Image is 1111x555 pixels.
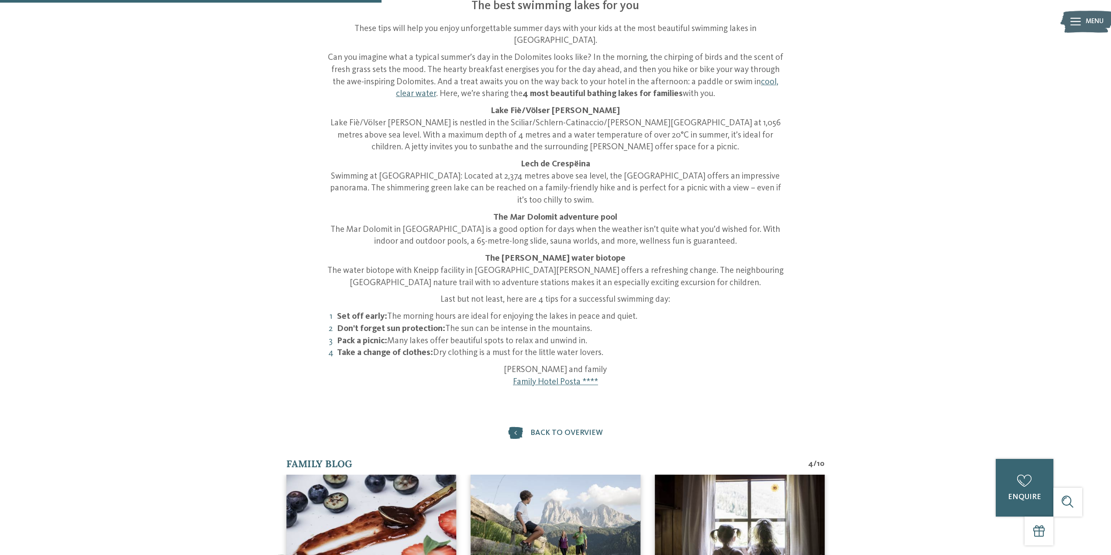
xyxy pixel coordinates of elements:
[521,160,590,169] strong: Lech de Crespëina
[808,459,813,470] span: 4
[327,159,784,207] p: Swimming at [GEOGRAPHIC_DATA]: Located at 2,374 metres above sea level, the [GEOGRAPHIC_DATA] off...
[485,254,626,263] strong: The [PERSON_NAME] water biotope
[337,348,433,357] strong: Take a change of clothes:
[523,90,683,98] strong: 4 most beautiful bathing lakes for families
[491,107,620,115] strong: Lake Fiè/Völser [PERSON_NAME]
[493,213,617,222] strong: The Mar Dolomit adventure pool
[327,52,784,100] p: Can you imagine what a typical summer’s day in the Dolomites looks like? In the morning, the chir...
[327,347,784,359] li: Dry clothing is a must for the little water lovers.
[337,312,387,321] strong: Set off early:
[327,23,784,47] p: These tips will help you enjoy unforgettable summer days with your kids at the most beautiful swi...
[327,253,784,289] p: The water biotope with Kneipp facility in [GEOGRAPHIC_DATA][PERSON_NAME] offers a refreshing chan...
[337,324,445,333] strong: Don't forget sun protection:
[327,311,784,323] li: The morning hours are ideal for enjoying the lakes in peace and quiet.
[327,212,784,248] p: The Mar Dolomit in [GEOGRAPHIC_DATA] is a good option for days when the weather isn’t quite what ...
[327,323,784,335] li: The sun can be intense in the mountains.
[817,459,825,470] span: 10
[508,427,603,439] a: back to overview
[337,337,387,345] strong: Pack a picnic:
[813,459,817,470] span: /
[327,294,784,306] p: Last but not least, here are 4 tips for a successful swimming day:
[513,378,598,386] a: Family Hotel Posta ****
[327,364,784,388] p: [PERSON_NAME] and family
[327,335,784,348] li: Many lakes offer beautiful spots to relax and unwind in.
[327,105,784,154] p: Lake Fiè/Völser [PERSON_NAME] is nestled in the Sciliar/Schlern-Catinaccio/[PERSON_NAME][GEOGRAPH...
[1008,493,1041,501] span: enquire
[530,428,603,438] span: back to overview
[286,458,352,470] span: Family Blog
[996,459,1053,517] a: enquire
